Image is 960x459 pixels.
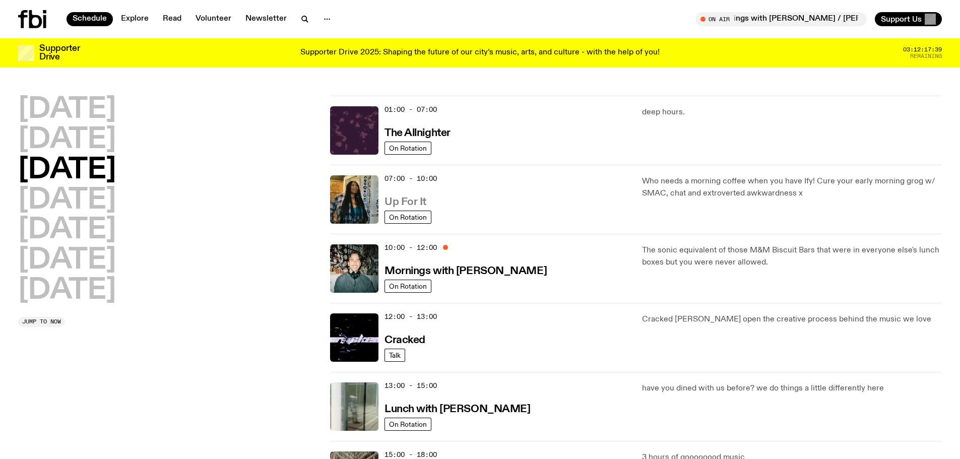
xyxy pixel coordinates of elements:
button: [DATE] [18,126,116,154]
span: Remaining [910,53,942,59]
span: 12:00 - 13:00 [385,312,437,321]
img: Ify - a Brown Skin girl with black braided twists, looking up to the side with her tongue stickin... [330,175,378,224]
h3: The Allnighter [385,128,451,139]
button: [DATE] [18,277,116,305]
a: On Rotation [385,142,431,155]
img: Radio presenter Ben Hansen sits in front of a wall of photos and an fbi radio sign. Film photo. B... [330,244,378,293]
span: 03:12:17:39 [903,47,942,52]
a: On Rotation [385,280,431,293]
span: 07:00 - 10:00 [385,174,437,183]
h3: Lunch with [PERSON_NAME] [385,404,530,415]
span: On Rotation [389,282,427,290]
button: [DATE] [18,156,116,184]
a: Volunteer [189,12,237,26]
span: Support Us [881,15,922,24]
a: Mornings with [PERSON_NAME] [385,264,547,277]
h3: Cracked [385,335,425,346]
p: Supporter Drive 2025: Shaping the future of our city’s music, arts, and culture - with the help o... [300,48,660,57]
a: Newsletter [239,12,293,26]
p: The sonic equivalent of those M&M Biscuit Bars that were in everyone else's lunch boxes but you w... [642,244,942,269]
a: Talk [385,349,405,362]
span: Talk [389,351,401,359]
button: [DATE] [18,96,116,124]
p: have you dined with us before? we do things a little differently here [642,382,942,395]
a: Up For It [385,195,426,208]
h3: Mornings with [PERSON_NAME] [385,266,547,277]
a: Lunch with [PERSON_NAME] [385,402,530,415]
span: On Rotation [389,213,427,221]
button: [DATE] [18,246,116,275]
button: [DATE] [18,186,116,215]
a: Explore [115,12,155,26]
span: Jump to now [22,319,61,324]
a: Cracked [385,333,425,346]
button: [DATE] [18,216,116,244]
span: 01:00 - 07:00 [385,105,437,114]
span: 13:00 - 15:00 [385,381,437,390]
button: Support Us [875,12,942,26]
a: Schedule [67,12,113,26]
a: The Allnighter [385,126,451,139]
p: Who needs a morning coffee when you have Ify! Cure your early morning grog w/ SMAC, chat and extr... [642,175,942,200]
img: Logo for Podcast Cracked. Black background, with white writing, with glass smashing graphics [330,313,378,362]
a: Read [157,12,187,26]
span: On Rotation [389,144,427,152]
button: On AirMornings with [PERSON_NAME] / [PERSON_NAME] [PERSON_NAME] and mmilton interview [695,12,867,26]
h3: Supporter Drive [39,44,80,61]
a: On Rotation [385,418,431,431]
span: 10:00 - 12:00 [385,243,437,252]
button: Jump to now [18,317,65,327]
h3: Up For It [385,197,426,208]
p: Cracked [PERSON_NAME] open the creative process behind the music we love [642,313,942,325]
a: On Rotation [385,211,431,224]
p: deep hours. [642,106,942,118]
span: On Rotation [389,420,427,428]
